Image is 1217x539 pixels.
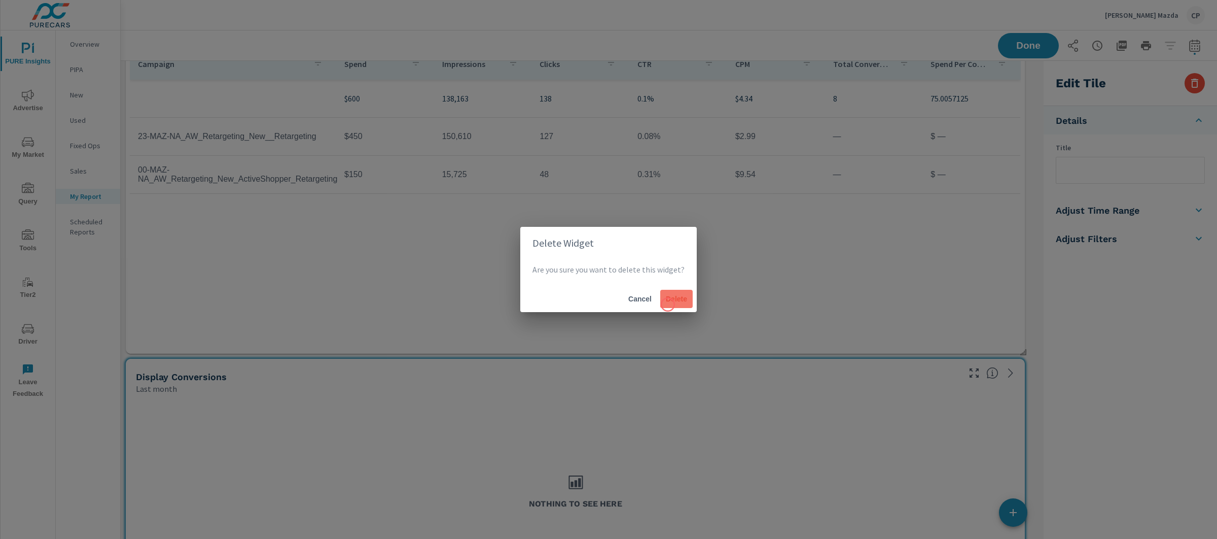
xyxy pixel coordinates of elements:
span: Delete [664,294,689,304]
p: Are you sure you want to delete this widget? [532,263,685,276]
button: Cancel [624,290,656,308]
h2: Delete Widget [532,235,685,251]
button: Delete [660,290,693,308]
span: Cancel [628,294,652,304]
